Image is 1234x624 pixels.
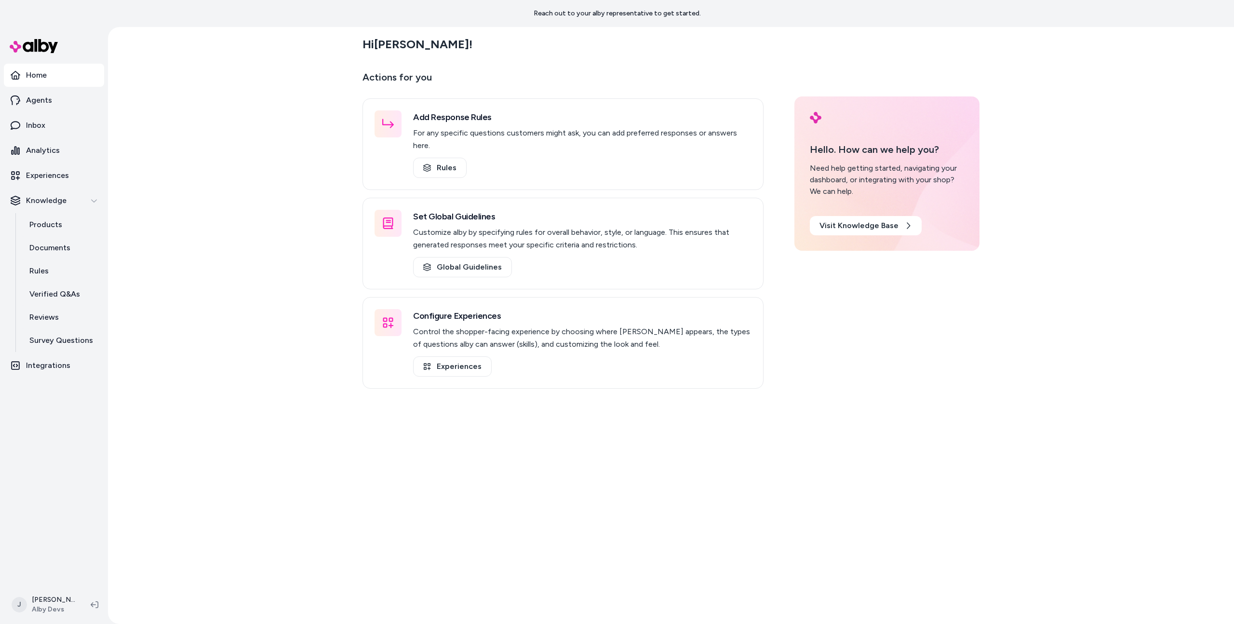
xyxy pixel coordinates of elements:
img: alby Logo [10,39,58,53]
a: Survey Questions [20,329,104,352]
a: Products [20,213,104,236]
p: Rules [29,265,49,277]
p: Hello. How can we help you? [810,142,964,157]
span: J [12,597,27,612]
p: Control the shopper-facing experience by choosing where [PERSON_NAME] appears, the types of quest... [413,326,751,351]
a: Global Guidelines [413,257,512,277]
a: Analytics [4,139,104,162]
a: Experiences [4,164,104,187]
p: Verified Q&As [29,288,80,300]
p: Analytics [26,145,60,156]
h3: Set Global Guidelines [413,210,751,223]
img: alby Logo [810,112,821,123]
h2: Hi [PERSON_NAME] ! [362,37,472,52]
h3: Add Response Rules [413,110,751,124]
a: Visit Knowledge Base [810,216,922,235]
a: Reviews [20,306,104,329]
a: Rules [20,259,104,283]
a: Integrations [4,354,104,377]
a: Documents [20,236,104,259]
p: Home [26,69,47,81]
p: Products [29,219,62,231]
a: Rules [413,158,467,178]
h3: Configure Experiences [413,309,751,323]
p: Survey Questions [29,335,93,346]
button: Knowledge [4,189,104,212]
a: Experiences [413,356,492,377]
p: Reach out to your alby representative to get started. [534,9,701,18]
a: Inbox [4,114,104,137]
span: Alby Devs [32,605,75,614]
p: Knowledge [26,195,67,206]
a: Agents [4,89,104,112]
p: Experiences [26,170,69,181]
p: [PERSON_NAME] [32,595,75,605]
a: Home [4,64,104,87]
a: Verified Q&As [20,283,104,306]
p: Integrations [26,360,70,371]
p: Customize alby by specifying rules for overall behavior, style, or language. This ensures that ge... [413,226,751,251]
p: For any specific questions customers might ask, you can add preferred responses or answers here. [413,127,751,152]
p: Inbox [26,120,45,131]
p: Reviews [29,312,59,323]
p: Documents [29,242,70,254]
p: Actions for you [362,69,764,93]
button: J[PERSON_NAME]Alby Devs [6,589,83,620]
div: Need help getting started, navigating your dashboard, or integrating with your shop? We can help. [810,163,964,197]
p: Agents [26,95,52,106]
